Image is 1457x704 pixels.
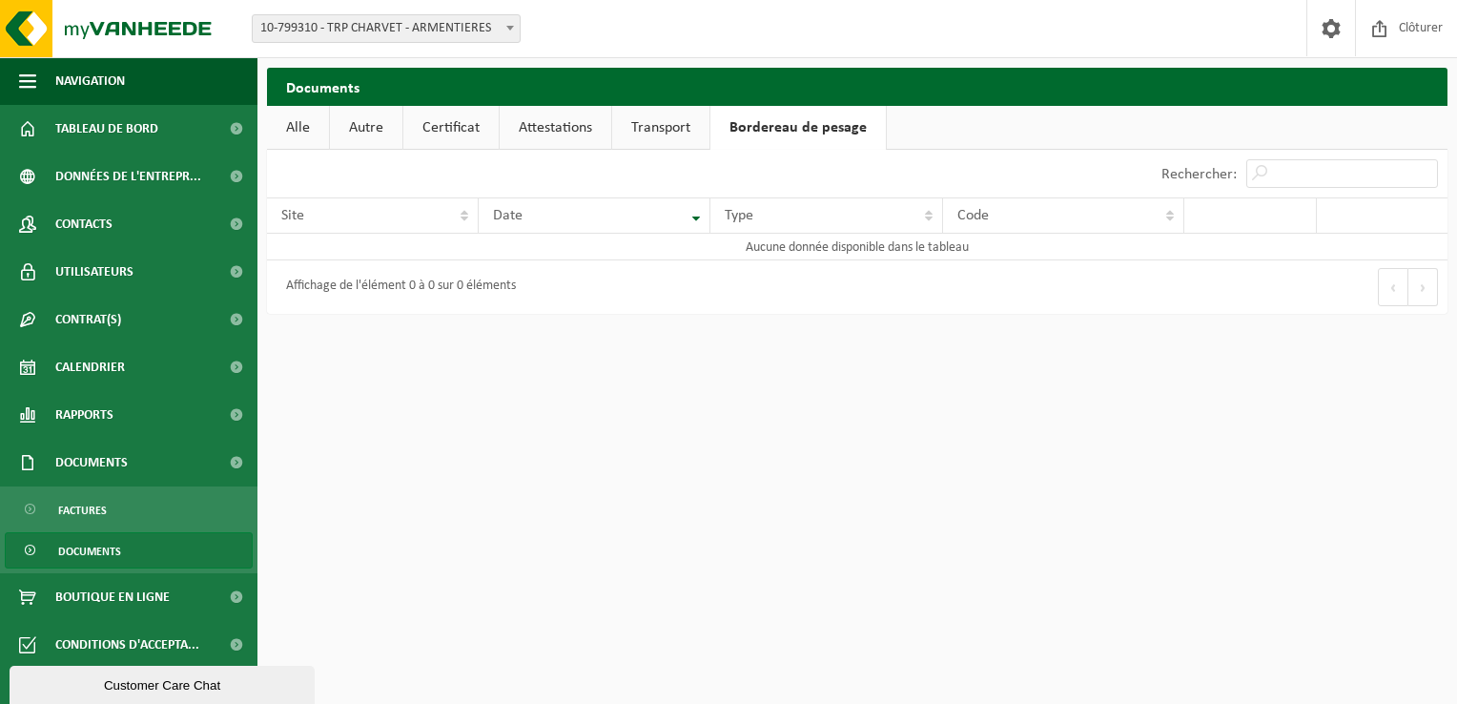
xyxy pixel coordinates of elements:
[403,106,499,150] a: Certificat
[55,343,125,391] span: Calendrier
[281,208,304,223] span: Site
[1408,268,1438,306] button: Next
[55,105,158,153] span: Tableau de bord
[725,208,753,223] span: Type
[252,14,521,43] span: 10-799310 - TRP CHARVET - ARMENTIERES
[493,208,523,223] span: Date
[957,208,989,223] span: Code
[267,68,1447,105] h2: Documents
[55,248,133,296] span: Utilisateurs
[55,621,199,669] span: Conditions d'accepta...
[277,270,516,304] div: Affichage de l'élément 0 à 0 sur 0 éléments
[55,57,125,105] span: Navigation
[612,106,709,150] a: Transport
[58,533,121,569] span: Documents
[55,439,128,487] span: Documents
[5,491,253,528] a: Factures
[253,15,520,42] span: 10-799310 - TRP CHARVET - ARMENTIERES
[710,106,886,150] a: Bordereau de pesage
[330,106,402,150] a: Autre
[500,106,611,150] a: Attestations
[55,200,113,248] span: Contacts
[55,573,170,621] span: Boutique en ligne
[10,662,318,704] iframe: chat widget
[55,391,113,439] span: Rapports
[5,532,253,569] a: Documents
[55,153,201,200] span: Données de l'entrepr...
[55,296,121,343] span: Contrat(s)
[58,492,107,528] span: Factures
[267,106,329,150] a: Alle
[267,234,1447,260] td: Aucune donnée disponible dans le tableau
[1161,167,1237,182] label: Rechercher:
[1378,268,1408,306] button: Previous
